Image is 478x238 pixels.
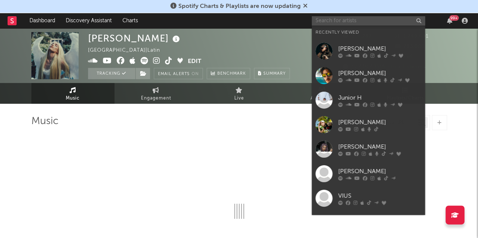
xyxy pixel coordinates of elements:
[188,57,201,66] button: Edit
[207,68,250,79] a: Benchmark
[178,3,301,9] span: Spotify Charts & Playlists are now updating
[217,69,246,78] span: Benchmark
[312,16,425,26] input: Search for artists
[312,88,425,112] a: Junior H
[338,44,421,53] div: [PERSON_NAME]
[312,63,425,88] a: [PERSON_NAME]
[338,93,421,102] div: Junior H
[312,112,425,137] a: [PERSON_NAME]
[338,191,421,200] div: VIUS
[311,94,334,103] span: Audience
[254,68,290,79] button: Summary
[31,83,114,104] a: Music
[338,69,421,78] div: [PERSON_NAME]
[303,3,308,9] span: Dismiss
[88,68,135,79] button: Tracking
[60,13,117,28] a: Discovery Assistant
[263,72,286,76] span: Summary
[281,83,364,104] a: Audience
[449,15,459,21] div: 99 +
[338,214,421,232] div: [PERSON_NAME], Me Estás Matando
[312,161,425,186] a: [PERSON_NAME]
[198,83,281,104] a: Live
[117,13,143,28] a: Charts
[88,32,182,45] div: [PERSON_NAME]
[88,46,169,55] div: [GEOGRAPHIC_DATA] | Latin
[338,118,421,127] div: [PERSON_NAME]
[234,94,244,103] span: Live
[316,28,421,37] div: Recently Viewed
[114,83,198,104] a: Engagement
[312,137,425,161] a: [PERSON_NAME]
[312,39,425,63] a: [PERSON_NAME]
[141,94,171,103] span: Engagement
[154,68,203,79] button: Email AlertsOn
[24,13,60,28] a: Dashboard
[312,186,425,210] a: VIUS
[338,167,421,176] div: [PERSON_NAME]
[338,142,421,151] div: [PERSON_NAME]
[66,94,80,103] span: Music
[192,72,199,76] em: On
[343,64,426,69] span: 12,418,495 Monthly Listeners
[447,18,452,24] button: 99+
